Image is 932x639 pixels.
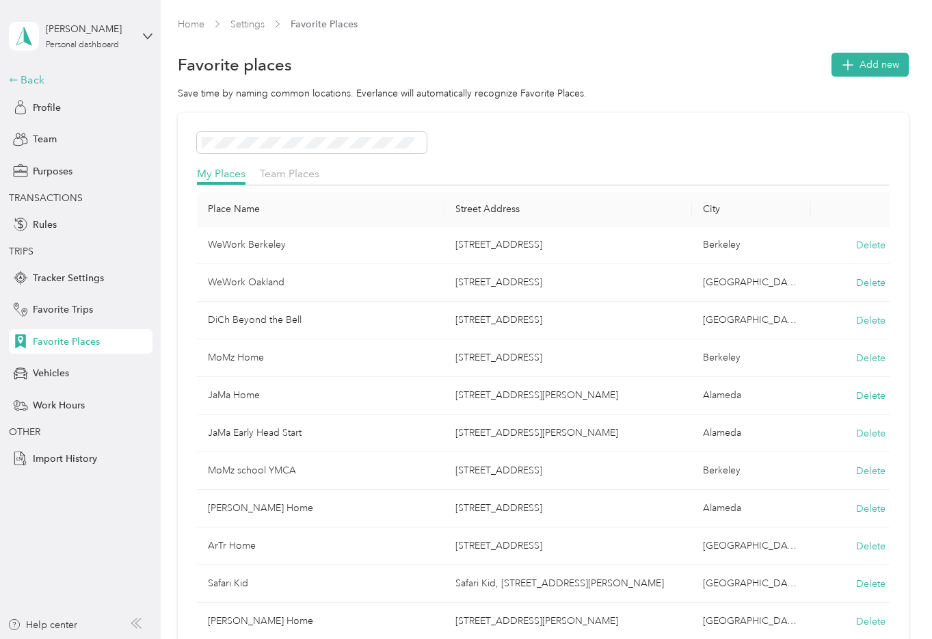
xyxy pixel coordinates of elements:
[692,264,811,302] td: Oakland
[856,464,886,478] button: Delete
[197,302,444,339] td: DiCh Beyond the Bell
[692,565,811,603] td: Union City
[178,86,909,101] div: Save time by naming common locations. Everlance will automatically recognize Favorite Places.
[9,72,146,88] div: Back
[856,276,886,290] button: Delete
[178,18,204,30] a: Home
[46,22,131,36] div: [PERSON_NAME]
[178,57,292,72] h1: Favorite places
[9,192,83,204] span: TRANSACTIONS
[33,452,97,466] span: Import History
[444,565,692,603] td: Safari Kid, 32462 Alvarado Blvd, Union City, CA 94587, United States
[444,264,692,302] td: 2201 Broadway
[692,452,811,490] td: Berkeley
[197,527,444,565] td: ArTr Home
[33,218,57,232] span: Rules
[33,366,69,380] span: Vehicles
[860,57,899,72] span: Add new
[197,226,444,264] td: WeWork Berkeley
[444,302,692,339] td: 32737 Bel Aire Street
[856,238,886,252] button: Delete
[831,53,909,77] button: Add new
[692,527,811,565] td: Oakland
[444,192,692,226] th: Street Address
[197,452,444,490] td: MoMz school YMCA
[33,398,85,413] span: Work Hours
[33,271,104,285] span: Tracker Settings
[692,490,811,527] td: Alameda
[692,415,811,452] td: Alameda
[33,164,72,179] span: Purposes
[8,618,77,632] button: Help center
[33,101,61,115] span: Profile
[855,562,932,639] iframe: Everlance-gr Chat Button Frame
[856,539,886,553] button: Delete
[9,426,40,438] span: OTHER
[46,41,119,49] div: Personal dashboard
[692,339,811,377] td: Berkeley
[33,335,100,349] span: Favorite Places
[444,415,692,452] td: 555 Ralph Appezzato Memorial Parkway
[444,339,692,377] td: 1406 Berkeley Way
[856,351,886,365] button: Delete
[444,527,692,565] td: 6140 Fremont St, Emeryville, CA, United States
[444,226,692,264] td: 2120 University Avenue
[444,490,692,527] td: 523 Buena Vista Ave, Alameda, CA, United States
[197,565,444,603] td: Safari Kid
[692,226,811,264] td: Berkeley
[197,264,444,302] td: WeWork Oakland
[197,415,444,452] td: JaMa Early Head Start
[260,167,319,180] span: Team Places
[230,18,265,30] a: Settings
[197,167,245,180] span: My Places
[856,426,886,441] button: Delete
[9,246,34,257] span: TRIPS
[33,302,93,317] span: Favorite Trips
[444,452,692,490] td: 2009 Tenth St, Berkeley, CA, United States
[856,313,886,328] button: Delete
[856,389,886,403] button: Delete
[692,302,811,339] td: Union City
[692,377,811,415] td: Alameda
[197,490,444,527] td: OlAh Home
[197,339,444,377] td: MoMz Home
[444,377,692,415] td: 1067 Foster Street
[33,132,57,146] span: Team
[856,501,886,516] button: Delete
[197,377,444,415] td: JaMa Home
[291,17,358,31] span: Favorite Places
[692,192,811,226] th: City
[197,192,444,226] th: Place Name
